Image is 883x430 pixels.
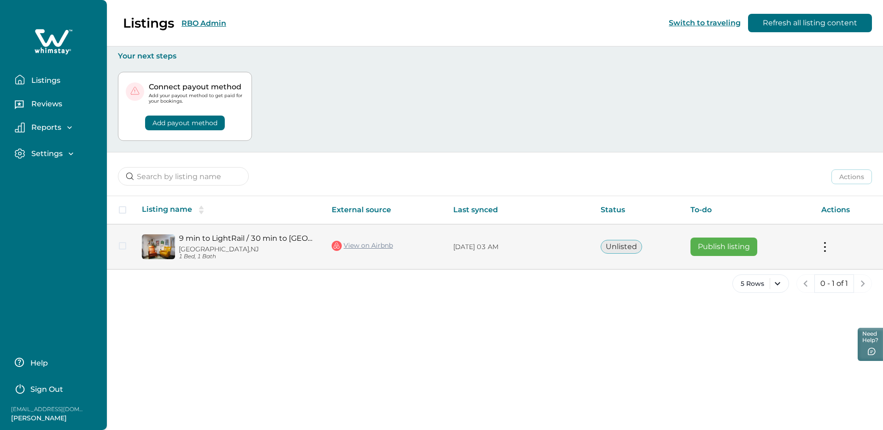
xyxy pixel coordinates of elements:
th: External source [324,196,446,224]
button: RBO Admin [181,19,226,28]
p: Connect payout method [149,82,244,92]
p: Your next steps [118,52,872,61]
button: previous page [796,274,815,293]
a: 9 min to LightRail / 30 min to [GEOGRAPHIC_DATA] [179,234,317,243]
th: Listing name [134,196,324,224]
button: Refresh all listing content [748,14,872,32]
p: [EMAIL_ADDRESS][DOMAIN_NAME] [11,405,85,414]
button: Reviews [15,96,99,115]
a: View on Airbnb [332,240,393,252]
p: Add your payout method to get paid for your bookings. [149,93,244,104]
button: Settings [15,148,99,159]
p: [GEOGRAPHIC_DATA], NJ [179,245,317,253]
button: Publish listing [690,238,757,256]
p: 1 Bed, 1 Bath [179,253,317,260]
p: Reports [29,123,61,132]
p: Settings [29,149,63,158]
p: 0 - 1 of 1 [820,279,848,288]
button: next page [854,274,872,293]
button: 5 Rows [732,274,789,293]
p: Listings [123,15,174,31]
button: Actions [831,169,872,184]
button: Sign Out [15,379,96,397]
button: Unlisted [601,240,642,254]
button: 0 - 1 of 1 [814,274,854,293]
p: [PERSON_NAME] [11,414,85,423]
button: Switch to traveling [669,18,741,27]
p: Sign Out [30,385,63,394]
input: Search by listing name [118,167,249,186]
button: sorting [192,205,211,215]
button: Add payout method [145,116,225,130]
button: Listings [15,70,99,89]
button: Reports [15,122,99,133]
p: [DATE] 03 AM [453,243,586,252]
p: Reviews [29,99,62,109]
th: Last synced [446,196,593,224]
th: To-do [683,196,813,224]
p: Help [28,359,48,368]
img: propertyImage_9 min to LightRail / 30 min to NYC [142,234,175,259]
th: Status [593,196,683,224]
button: Help [15,353,96,372]
p: Listings [29,76,60,85]
th: Actions [814,196,883,224]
